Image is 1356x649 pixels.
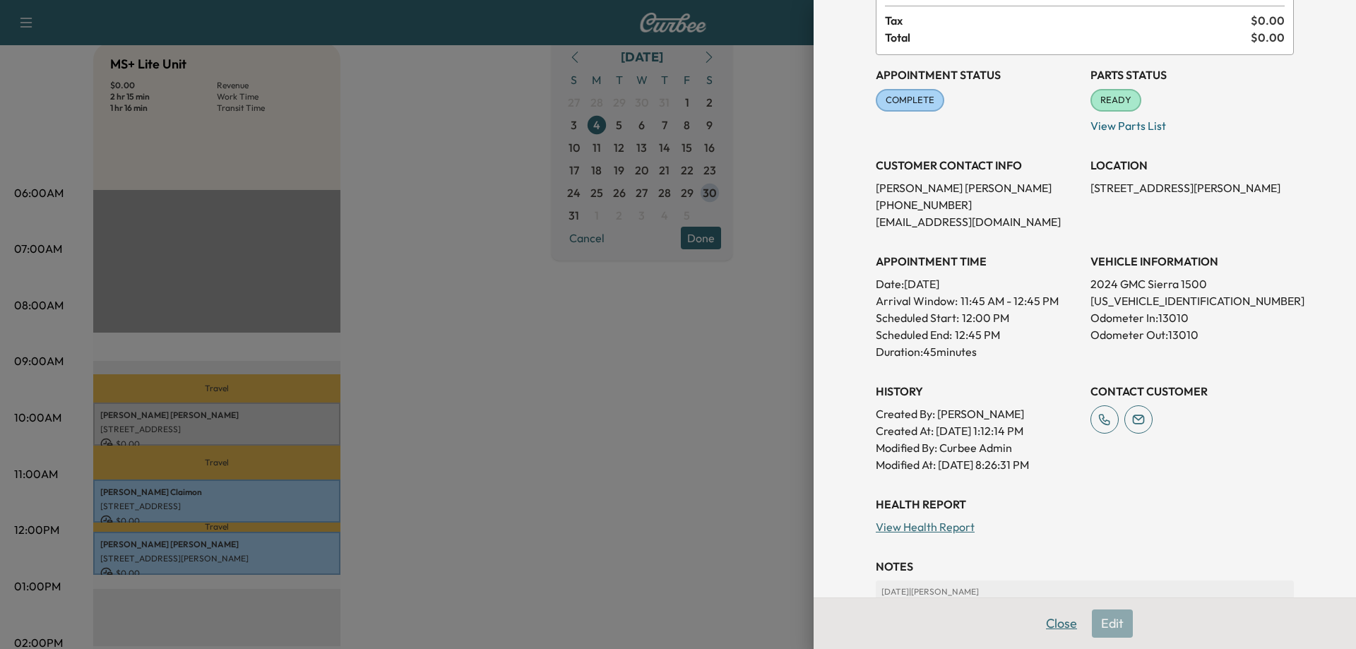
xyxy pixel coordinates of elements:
button: Close [1037,609,1086,638]
p: Created By : [PERSON_NAME] [876,405,1079,422]
p: Odometer Out: 13010 [1090,326,1294,343]
h3: History [876,383,1079,400]
p: [DATE] | [PERSON_NAME] [881,586,1288,597]
p: Scheduled Start: [876,309,959,326]
p: Modified By : Curbee Admin [876,439,1079,456]
p: 2024 GMC Sierra 1500 [1090,275,1294,292]
p: [PHONE_NUMBER] [876,196,1079,213]
h3: Parts Status [1090,66,1294,83]
p: [PERSON_NAME] [PERSON_NAME] [876,179,1079,196]
p: [EMAIL_ADDRESS][DOMAIN_NAME] [876,213,1079,230]
span: $ 0.00 [1251,12,1285,29]
p: 12:00 PM [962,309,1009,326]
h3: Appointment Status [876,66,1079,83]
h3: CUSTOMER CONTACT INFO [876,157,1079,174]
a: View Health Report [876,520,975,534]
h3: VEHICLE INFORMATION [1090,253,1294,270]
p: Arrival Window: [876,292,1079,309]
p: Created At : [DATE] 1:12:14 PM [876,422,1079,439]
h3: APPOINTMENT TIME [876,253,1079,270]
p: Date: [DATE] [876,275,1079,292]
p: View Parts List [1090,112,1294,134]
span: Total [885,29,1251,46]
span: $ 0.00 [1251,29,1285,46]
p: Odometer In: 13010 [1090,309,1294,326]
span: 11:45 AM - 12:45 PM [961,292,1059,309]
h3: NOTES [876,558,1294,575]
span: COMPLETE [877,93,943,107]
p: [US_VEHICLE_IDENTIFICATION_NUMBER] [1090,292,1294,309]
span: READY [1092,93,1140,107]
h3: CONTACT CUSTOMER [1090,383,1294,400]
h3: LOCATION [1090,157,1294,174]
p: [STREET_ADDRESS][PERSON_NAME] [1090,179,1294,196]
p: Scheduled End: [876,326,952,343]
p: 12:45 PM [955,326,1000,343]
p: Modified At : [DATE] 8:26:31 PM [876,456,1079,473]
span: Tax [885,12,1251,29]
h3: Health Report [876,496,1294,513]
p: Duration: 45 minutes [876,343,1079,360]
